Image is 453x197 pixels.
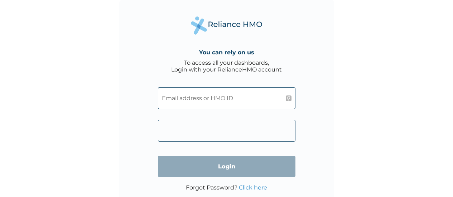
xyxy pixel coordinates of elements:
[158,87,295,109] input: Email address or HMO ID
[199,49,254,56] h4: You can rely on us
[171,59,282,73] div: To access all your dashboards, Login with your RelianceHMO account
[239,184,267,191] a: Click here
[186,184,267,191] p: Forgot Password?
[191,16,262,35] img: Reliance Health's Logo
[158,156,295,177] input: Login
